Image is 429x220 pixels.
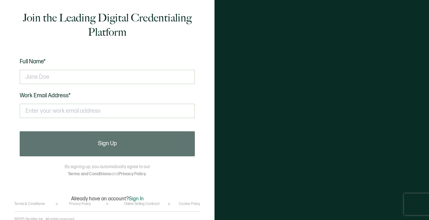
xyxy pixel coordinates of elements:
span: Sign In [129,196,144,202]
a: Terms and Conditions [68,171,111,177]
a: Cookie Policy [179,202,200,206]
span: Sign Up [98,141,117,147]
a: Privacy Policy [69,202,91,206]
h1: Join the Leading Digital Credentialing Platform [20,11,195,39]
input: Enter your work email address [20,104,195,118]
p: By signing up, you automatically agree to our and . [65,163,150,178]
a: Terms & Conditions [14,202,45,206]
span: Full Name* [20,58,46,65]
p: Already have an account? [71,196,144,202]
button: Sign Up [20,131,195,156]
input: Jane Doe [20,70,195,84]
a: Online Selling Contract [124,202,159,206]
a: Privacy Policy [119,171,146,177]
span: Work Email Address* [20,92,71,99]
